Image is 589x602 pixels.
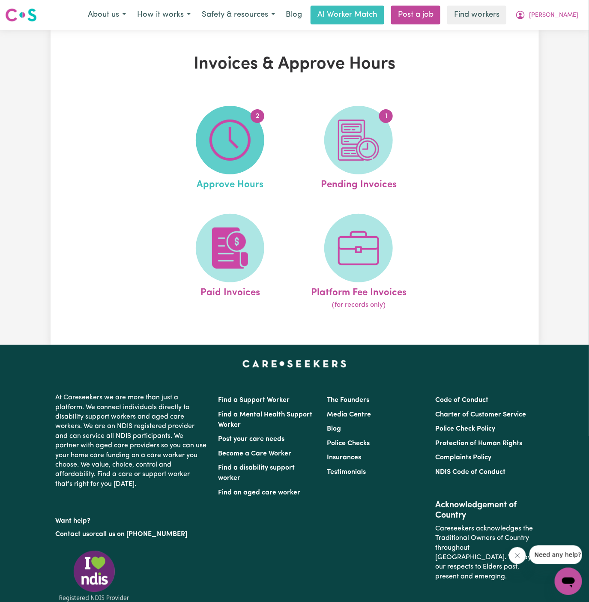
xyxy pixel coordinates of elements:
a: Find workers [447,6,506,24]
iframe: Close message [509,547,526,564]
a: Pending Invoices [297,106,420,192]
a: Insurances [327,454,361,461]
a: Find a Support Worker [218,397,290,404]
button: How it works [132,6,196,24]
a: Blog [281,6,307,24]
a: Careseekers logo [5,5,37,25]
a: Police Check Policy [435,425,495,432]
a: Careseekers home page [242,360,347,367]
span: Approve Hours [197,174,263,192]
a: Code of Conduct [435,397,488,404]
a: Find a Mental Health Support Worker [218,411,313,428]
button: About us [82,6,132,24]
button: My Account [510,6,584,24]
a: Post your care needs [218,436,285,443]
a: Become a Care Worker [218,450,292,457]
a: Approve Hours [168,106,292,192]
a: Police Checks [327,440,370,447]
a: Testimonials [327,469,366,476]
a: Platform Fee Invoices(for records only) [297,214,420,311]
a: Protection of Human Rights [435,440,522,447]
p: At Careseekers we are more than just a platform. We connect individuals directly to disability su... [56,389,208,492]
img: Careseekers logo [5,7,37,23]
a: Find an aged care worker [218,489,301,496]
span: 1 [379,109,393,123]
span: Pending Invoices [321,174,397,192]
span: (for records only) [332,300,386,310]
button: Safety & resources [196,6,281,24]
a: call us on [PHONE_NUMBER] [96,531,188,538]
h1: Invoices & Approve Hours [137,54,452,75]
p: Careseekers acknowledges the Traditional Owners of Country throughout [GEOGRAPHIC_DATA]. We pay o... [435,521,533,585]
a: Contact us [56,531,90,538]
p: or [56,526,208,542]
a: The Founders [327,397,369,404]
iframe: Button to launch messaging window [555,568,582,595]
h2: Acknowledgement of Country [435,500,533,521]
span: 2 [251,109,264,123]
a: Post a job [391,6,440,24]
iframe: Message from company [529,545,582,564]
a: NDIS Code of Conduct [435,469,505,476]
span: Paid Invoices [200,282,260,300]
a: Complaints Policy [435,454,491,461]
a: Media Centre [327,411,371,418]
a: Charter of Customer Service [435,411,526,418]
a: Paid Invoices [168,214,292,311]
span: [PERSON_NAME] [529,11,578,20]
span: Platform Fee Invoices [311,282,407,300]
a: Find a disability support worker [218,464,295,482]
a: AI Worker Match [311,6,384,24]
a: Blog [327,425,341,432]
p: Want help? [56,513,208,526]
